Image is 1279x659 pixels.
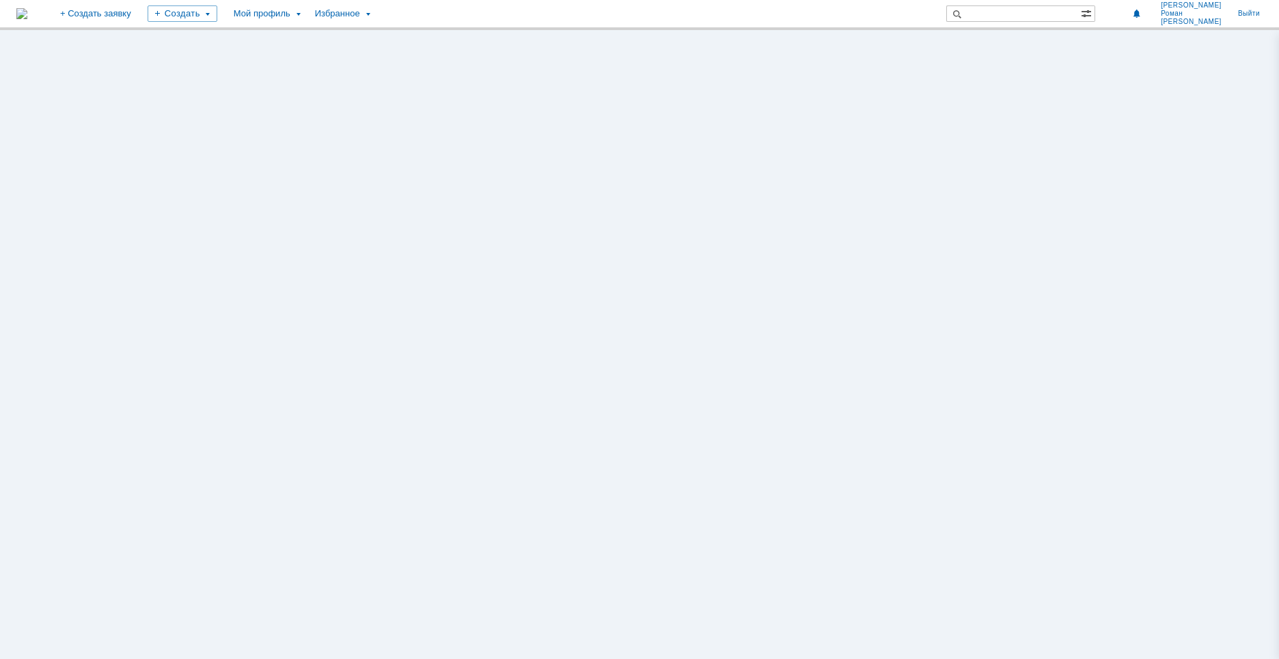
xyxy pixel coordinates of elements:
[16,8,27,19] img: logo
[1161,10,1222,18] span: Роман
[1081,6,1095,19] span: Расширенный поиск
[1161,18,1222,26] span: [PERSON_NAME]
[16,8,27,19] a: Перейти на домашнюю страницу
[148,5,217,22] div: Создать
[1161,1,1222,10] span: [PERSON_NAME]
